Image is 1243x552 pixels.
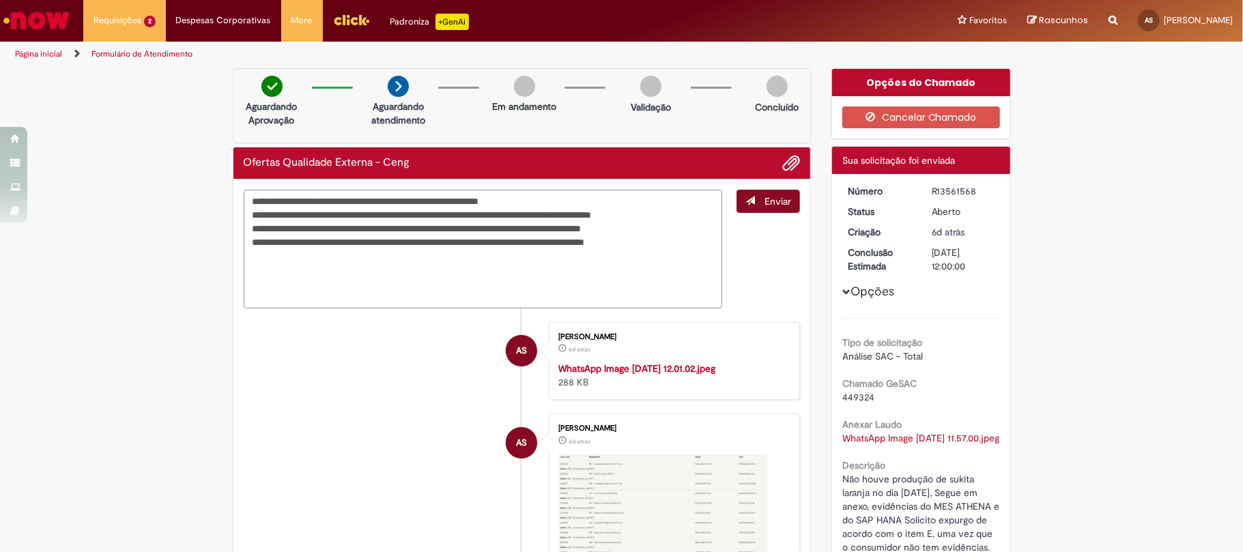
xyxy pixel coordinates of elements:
dt: Criação [838,225,921,239]
span: AS [516,334,527,367]
div: [PERSON_NAME] [558,424,786,433]
img: img-circle-grey.png [514,76,535,97]
b: Tipo de solicitação [842,336,922,349]
span: Sua solicitação foi enviada [842,154,955,166]
div: Padroniza [390,14,469,30]
span: Análise SAC - Total [842,350,923,362]
span: Enviar [765,195,791,207]
span: 2 [144,16,156,27]
span: 6d atrás [932,226,965,238]
ul: Trilhas de página [10,42,818,67]
dt: Número [838,184,921,198]
img: img-circle-grey.png [640,76,661,97]
a: WhatsApp Image [DATE] 12.01.02.jpeg [558,362,715,375]
time: 24/09/2025 08:34:05 [569,437,590,446]
p: Em andamento [492,100,556,113]
span: 449324 [842,391,874,403]
span: [PERSON_NAME] [1164,14,1233,26]
p: +GenAi [435,14,469,30]
img: arrow-next.png [388,76,409,97]
p: Aguardando atendimento [365,100,431,127]
div: Opções do Chamado [832,69,1010,96]
b: Descrição [842,459,885,471]
span: Despesas Corporativas [176,14,271,27]
span: More [291,14,313,27]
div: [DATE] 12:00:00 [932,246,995,273]
b: Anexar Laudo [842,418,902,431]
time: 24/09/2025 08:37:55 [569,345,590,353]
a: Download de WhatsApp Image 2025-09-23 at 11.57.00.jpeg [842,432,999,444]
button: Adicionar anexos [782,154,800,172]
button: Enviar [737,190,800,213]
button: Cancelar Chamado [842,106,1000,128]
span: 6d atrás [569,345,590,353]
dt: Conclusão Estimada [838,246,921,273]
p: Validação [631,100,671,114]
span: AS [516,426,527,459]
time: 24/09/2025 08:49:36 [932,226,965,238]
div: Antonio Silva [506,335,537,366]
dt: Status [838,205,921,218]
span: 6d atrás [569,437,590,446]
span: Rascunhos [1039,14,1088,27]
div: Aberto [932,205,995,218]
h2: Ofertas Qualidade Externa - Ceng Histórico de tíquete [244,157,410,169]
textarea: Digite sua mensagem aqui... [244,190,723,309]
div: R13561568 [932,184,995,198]
b: Chamado GeSAC [842,377,917,390]
a: Rascunhos [1027,14,1088,27]
span: Favoritos [969,14,1007,27]
div: Antonio Silva [506,427,537,459]
span: AS [1145,16,1153,25]
div: [PERSON_NAME] [558,333,786,341]
p: Concluído [755,100,799,114]
p: Aguardando Aprovação [239,100,305,127]
img: ServiceNow [1,7,72,34]
div: 288 KB [558,362,786,389]
div: 24/09/2025 08:49:36 [932,225,995,239]
span: Requisições [94,14,141,27]
img: click_logo_yellow_360x200.png [333,10,370,30]
a: Página inicial [15,48,62,59]
img: img-circle-grey.png [767,76,788,97]
a: Formulário de Atendimento [91,48,192,59]
img: check-circle-green.png [261,76,283,97]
